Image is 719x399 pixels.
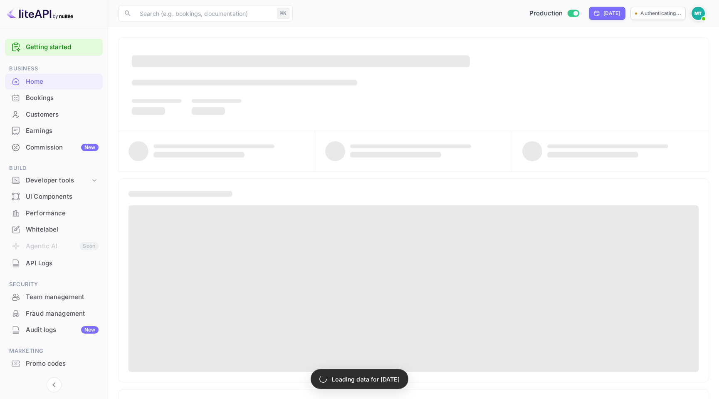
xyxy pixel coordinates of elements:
div: API Logs [26,259,99,268]
a: Team management [5,289,103,304]
span: Production [529,9,563,18]
div: Earnings [26,126,99,136]
div: Home [26,77,99,87]
div: Audit logsNew [5,322,103,338]
span: Build [5,164,103,173]
div: Customers [5,107,103,123]
a: Promo codes [5,356,103,371]
div: [DATE] [603,10,620,17]
a: Performance [5,205,103,221]
div: Home [5,74,103,90]
a: Audit logsNew [5,322,103,337]
div: Team management [5,289,103,305]
a: Earnings [5,123,103,138]
a: Whitelabel [5,222,103,237]
a: Home [5,74,103,89]
a: Getting started [26,42,99,52]
div: Bookings [5,90,103,106]
div: Whitelabel [26,225,99,234]
span: Marketing [5,347,103,356]
div: Developer tools [26,176,90,185]
span: Business [5,64,103,73]
input: Search (e.g. bookings, documentation) [135,5,274,22]
div: Customers [26,110,99,120]
img: Marcin Teodoru [692,7,705,20]
p: Loading data for [DATE] [332,375,399,384]
div: Whitelabel [5,222,103,238]
div: Getting started [5,39,103,56]
div: Promo codes [26,359,99,369]
div: CommissionNew [5,140,103,156]
a: Customers [5,107,103,122]
div: New [81,144,99,151]
div: UI Components [5,189,103,205]
div: Performance [26,209,99,218]
img: LiteAPI logo [7,7,73,20]
div: Fraud management [26,309,99,319]
div: Audit logs [26,325,99,335]
button: Collapse navigation [47,377,62,392]
div: UI Components [26,192,99,202]
div: Team management [26,292,99,302]
div: Switch to Sandbox mode [526,9,582,18]
a: Fraud management [5,306,103,321]
p: Authenticating... [640,10,681,17]
div: Bookings [26,93,99,103]
div: Earnings [5,123,103,139]
a: UI Components [5,189,103,204]
div: Developer tools [5,173,103,188]
div: Commission [26,143,99,152]
a: Bookings [5,90,103,105]
a: CommissionNew [5,140,103,155]
div: Fraud management [5,306,103,322]
div: API Logs [5,255,103,272]
span: Security [5,280,103,289]
div: New [81,326,99,334]
div: Promo codes [5,356,103,372]
a: API Logs [5,255,103,271]
div: ⌘K [277,8,289,19]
